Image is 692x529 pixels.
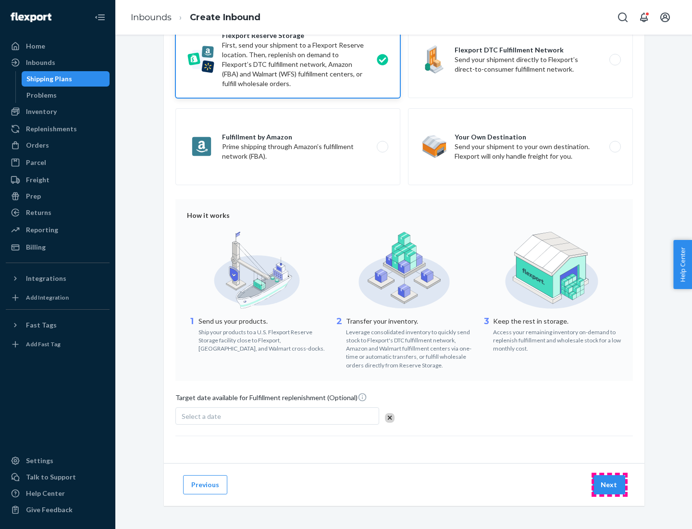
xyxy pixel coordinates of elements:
div: Freight [26,175,49,185]
div: 3 [482,315,491,353]
a: Settings [6,453,110,468]
div: Home [26,41,45,51]
a: Replenishments [6,121,110,137]
div: Problems [26,90,57,100]
a: Parcel [6,155,110,170]
button: Help Center [673,240,692,289]
button: Open notifications [634,8,654,27]
p: Keep the rest in storage. [493,316,621,326]
span: Select a date [182,412,221,420]
div: Talk to Support [26,472,76,482]
div: Integrations [26,274,66,283]
div: How it works [187,211,621,220]
div: Inventory [26,107,57,116]
div: Leverage consolidated inventory to quickly send stock to Flexport's DTC fulfillment network, Amaz... [346,326,474,369]
div: Access your remaining inventory on-demand to replenish fulfillment and wholesale stock for a low ... [493,326,621,353]
p: Transfer your inventory. [346,316,474,326]
div: Fast Tags [26,320,57,330]
a: Inventory [6,104,110,119]
div: 1 [187,315,197,353]
a: Prep [6,189,110,204]
div: Inbounds [26,58,55,67]
div: Give Feedback [26,505,73,515]
button: Integrations [6,271,110,286]
div: Prep [26,191,41,201]
div: Returns [26,208,51,217]
div: 2 [334,315,344,369]
a: Add Fast Tag [6,337,110,352]
span: Target date available for Fulfillment replenishment (Optional) [175,392,367,406]
a: Home [6,38,110,54]
div: Replenishments [26,124,77,134]
ol: breadcrumbs [123,3,268,32]
div: Settings [26,456,53,466]
a: Returns [6,205,110,220]
button: Previous [183,475,227,494]
div: Help Center [26,489,65,498]
a: Create Inbound [190,12,260,23]
div: Reporting [26,225,58,235]
a: Problems [22,88,110,103]
button: Close Navigation [90,8,110,27]
button: Next [593,475,625,494]
img: Flexport logo [11,13,51,22]
button: Give Feedback [6,502,110,517]
a: Reporting [6,222,110,238]
a: Help Center [6,486,110,501]
div: Parcel [26,158,46,167]
a: Billing [6,239,110,255]
div: Add Integration [26,293,69,302]
div: Orders [26,140,49,150]
div: Add Fast Tag [26,340,61,348]
div: Billing [26,242,46,252]
div: Ship your products to a U.S. Flexport Reserve Storage facility close to Flexport, [GEOGRAPHIC_DAT... [198,326,327,353]
a: Freight [6,172,110,188]
div: Shipping Plans [26,74,72,84]
button: Open Search Box [613,8,632,27]
p: Send us your products. [198,316,327,326]
a: Inbounds [6,55,110,70]
a: Add Integration [6,290,110,305]
a: Inbounds [131,12,172,23]
button: Fast Tags [6,317,110,333]
a: Talk to Support [6,469,110,485]
button: Open account menu [655,8,675,27]
a: Orders [6,138,110,153]
a: Shipping Plans [22,71,110,87]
